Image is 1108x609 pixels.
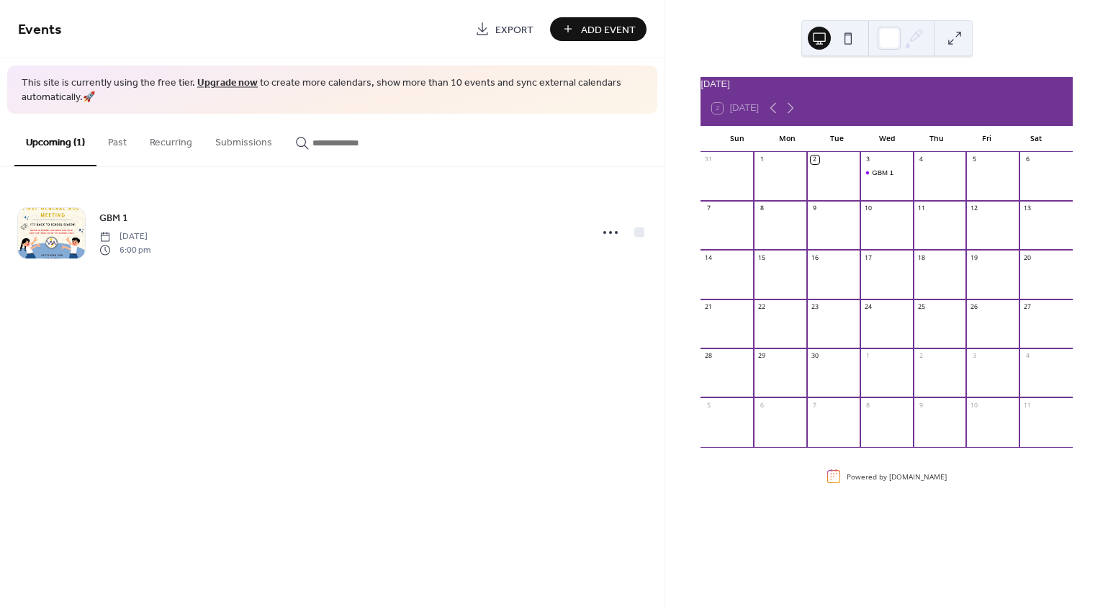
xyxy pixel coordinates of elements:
[970,302,978,311] div: 26
[757,302,766,311] div: 22
[864,204,873,213] div: 10
[811,155,819,164] div: 2
[970,204,978,213] div: 12
[916,155,925,164] div: 4
[872,168,893,177] div: GBM 1
[1023,352,1032,361] div: 4
[762,126,812,152] div: Mon
[811,302,819,311] div: 23
[1023,204,1032,213] div: 13
[1023,253,1032,262] div: 20
[138,114,204,165] button: Recurring
[1023,302,1032,311] div: 27
[916,253,925,262] div: 18
[99,230,150,243] span: [DATE]
[1012,126,1061,152] div: Sat
[864,302,873,311] div: 24
[970,352,978,361] div: 3
[704,401,713,410] div: 5
[757,253,766,262] div: 15
[970,401,978,410] div: 10
[811,204,819,213] div: 9
[96,114,138,165] button: Past
[18,16,62,44] span: Events
[970,155,978,164] div: 5
[916,204,925,213] div: 11
[99,211,128,226] span: GBM 1
[889,471,947,481] a: [DOMAIN_NAME]
[811,352,819,361] div: 30
[757,401,766,410] div: 6
[862,126,911,152] div: Wed
[962,126,1012,152] div: Fri
[550,17,647,41] button: Add Event
[916,352,925,361] div: 2
[860,168,914,177] div: GBM 1
[1023,401,1032,410] div: 11
[204,114,284,165] button: Submissions
[916,302,925,311] div: 25
[704,204,713,213] div: 7
[916,401,925,410] div: 9
[864,352,873,361] div: 1
[704,302,713,311] div: 21
[911,126,961,152] div: Thu
[864,253,873,262] div: 17
[464,17,544,41] a: Export
[581,22,636,37] span: Add Event
[864,401,873,410] div: 8
[495,22,533,37] span: Export
[704,253,713,262] div: 14
[701,77,1073,91] div: [DATE]
[864,155,873,164] div: 3
[811,401,819,410] div: 7
[1023,155,1032,164] div: 6
[970,253,978,262] div: 19
[811,253,819,262] div: 16
[197,73,258,93] a: Upgrade now
[22,76,643,104] span: This site is currently using the free tier. to create more calendars, show more than 10 events an...
[757,352,766,361] div: 29
[99,243,150,256] span: 6:00 pm
[757,204,766,213] div: 8
[812,126,862,152] div: Tue
[99,209,128,226] a: GBM 1
[757,155,766,164] div: 1
[704,352,713,361] div: 28
[847,471,947,481] div: Powered by
[704,155,713,164] div: 31
[14,114,96,166] button: Upcoming (1)
[712,126,762,152] div: Sun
